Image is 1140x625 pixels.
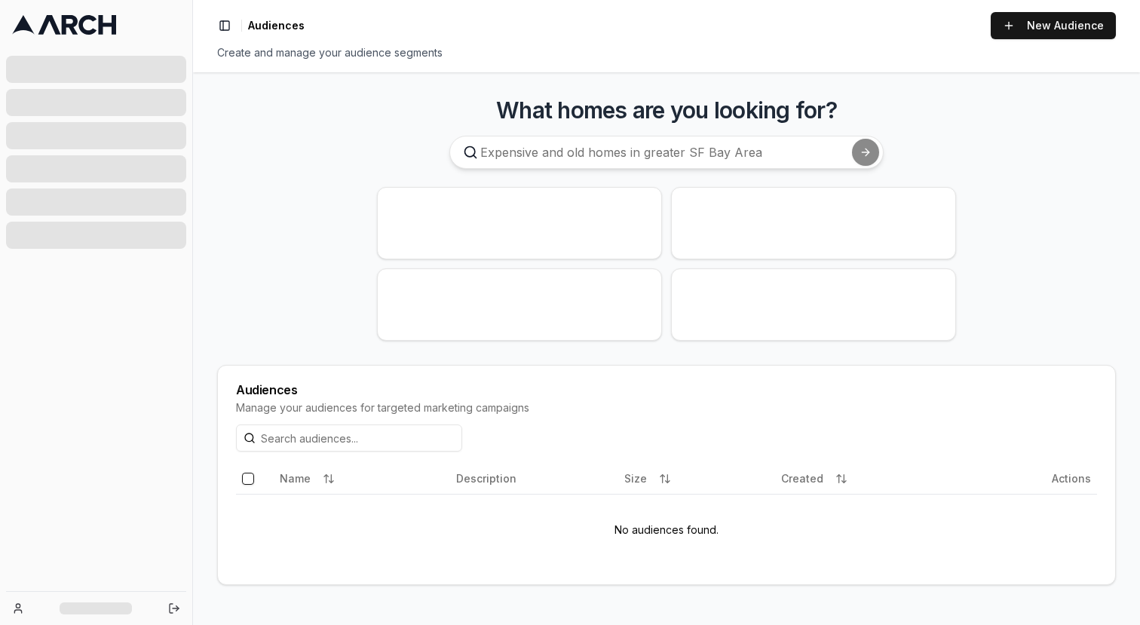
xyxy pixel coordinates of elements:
div: Manage your audiences for targeted marketing campaigns [236,400,1097,415]
h3: What homes are you looking for? [217,97,1116,124]
input: Expensive and old homes in greater SF Bay Area [449,136,884,169]
span: Audiences [248,18,305,33]
th: Description [450,464,618,494]
div: Created [781,467,972,491]
div: Create and manage your audience segments [217,45,1116,60]
input: Search audiences... [236,424,462,452]
th: Actions [978,464,1097,494]
nav: breadcrumb [248,18,305,33]
div: Audiences [236,384,1097,396]
div: Size [624,467,770,491]
div: Name [280,467,444,491]
a: New Audience [991,12,1116,39]
button: Log out [164,598,185,619]
td: No audiences found. [236,494,1097,566]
